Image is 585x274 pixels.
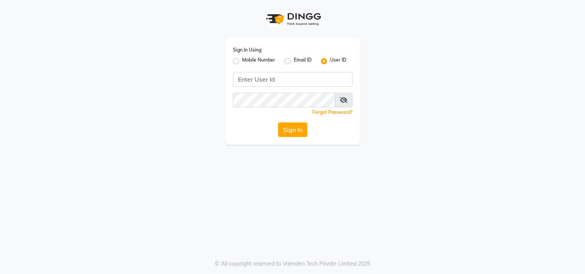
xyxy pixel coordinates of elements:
[278,122,307,137] button: Sign In
[262,8,324,30] img: logo1.svg
[294,57,312,66] label: Email ID
[233,72,352,87] input: Username
[233,47,262,53] label: Sign In Using:
[330,57,346,66] label: User ID
[242,57,275,66] label: Mobile Number
[233,93,335,107] input: Username
[312,109,352,115] a: Forgot Password?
